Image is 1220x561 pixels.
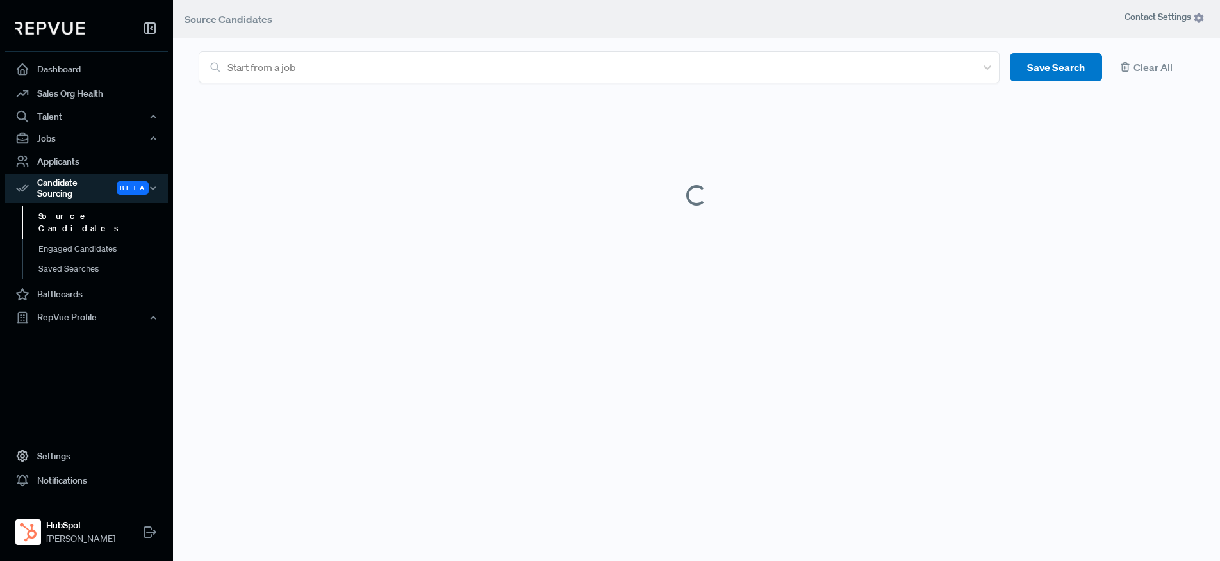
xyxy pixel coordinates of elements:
a: Applicants [5,149,168,174]
strong: HubSpot [46,519,115,532]
button: RepVue Profile [5,307,168,329]
a: HubSpotHubSpot[PERSON_NAME] [5,503,168,551]
a: Sales Org Health [5,81,168,106]
img: RepVue [15,22,85,35]
a: Notifications [5,468,168,492]
button: Save Search [1010,53,1102,82]
div: Candidate Sourcing [5,174,168,203]
a: Battlecards [5,282,168,307]
span: Contact Settings [1125,10,1205,24]
a: Settings [5,444,168,468]
button: Talent [5,106,168,127]
a: Source Candidates [22,206,185,239]
span: Source Candidates [185,13,272,26]
span: Beta [117,181,149,195]
a: Dashboard [5,57,168,81]
a: Saved Searches [22,259,185,279]
img: HubSpot [18,522,38,542]
a: Engaged Candidates [22,239,185,259]
button: Jobs [5,127,168,149]
button: Candidate Sourcing Beta [5,174,168,203]
span: [PERSON_NAME] [46,532,115,546]
button: Clear All [1112,53,1194,82]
